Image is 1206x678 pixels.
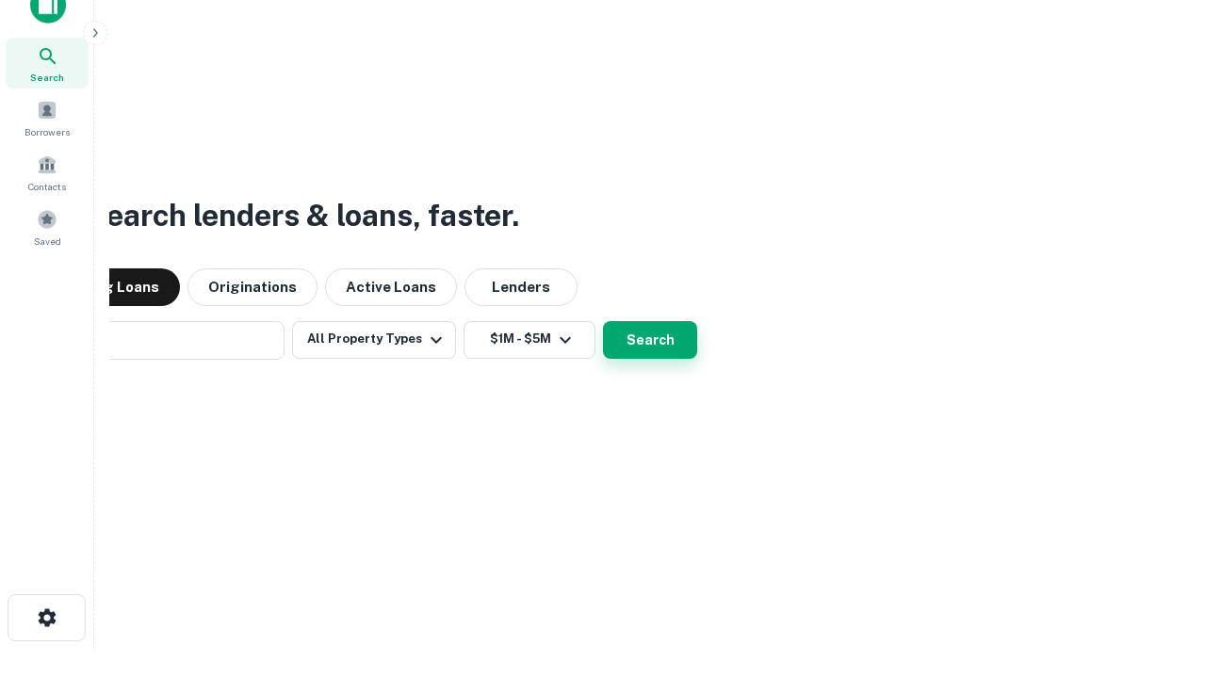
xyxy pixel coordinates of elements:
[1112,527,1206,618] iframe: Chat Widget
[28,179,66,194] span: Contacts
[30,70,64,85] span: Search
[603,321,697,359] button: Search
[6,202,89,252] a: Saved
[6,147,89,198] a: Contacts
[6,38,89,89] a: Search
[34,234,61,249] span: Saved
[24,124,70,139] span: Borrowers
[86,193,519,238] h3: Search lenders & loans, faster.
[325,268,457,306] button: Active Loans
[464,268,578,306] button: Lenders
[187,268,318,306] button: Originations
[464,321,595,359] button: $1M - $5M
[292,321,456,359] button: All Property Types
[6,92,89,143] a: Borrowers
